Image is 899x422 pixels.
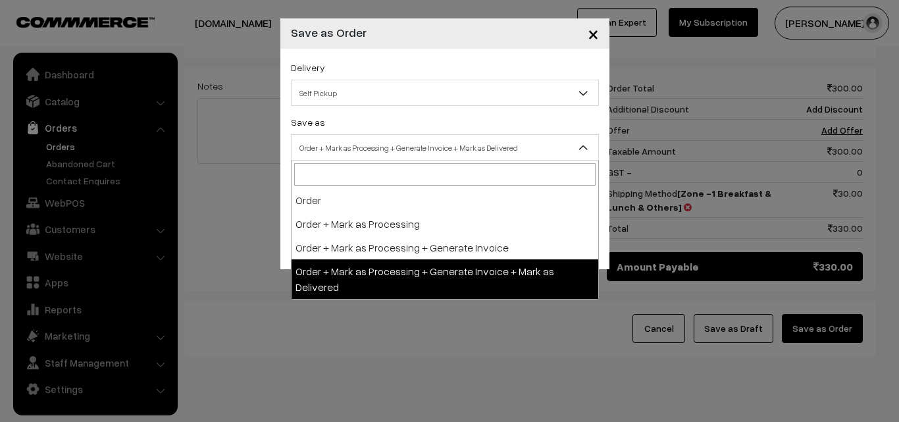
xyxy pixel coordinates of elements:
li: Order + Mark as Processing + Generate Invoice [292,236,598,259]
li: Order [292,188,598,212]
label: Save as [291,115,325,129]
label: Delivery [291,61,325,74]
li: Order + Mark as Processing + Generate Invoice + Mark as Delivered [292,259,598,299]
span: Order + Mark as Processing + Generate Invoice + Mark as Delivered [291,134,599,161]
li: Order + Mark as Processing [292,212,598,236]
span: × [588,21,599,45]
h4: Save as Order [291,24,367,41]
button: Close [577,13,609,54]
span: Order + Mark as Processing + Generate Invoice + Mark as Delivered [292,136,598,159]
span: Self Pickup [292,82,598,105]
span: Self Pickup [291,80,599,106]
